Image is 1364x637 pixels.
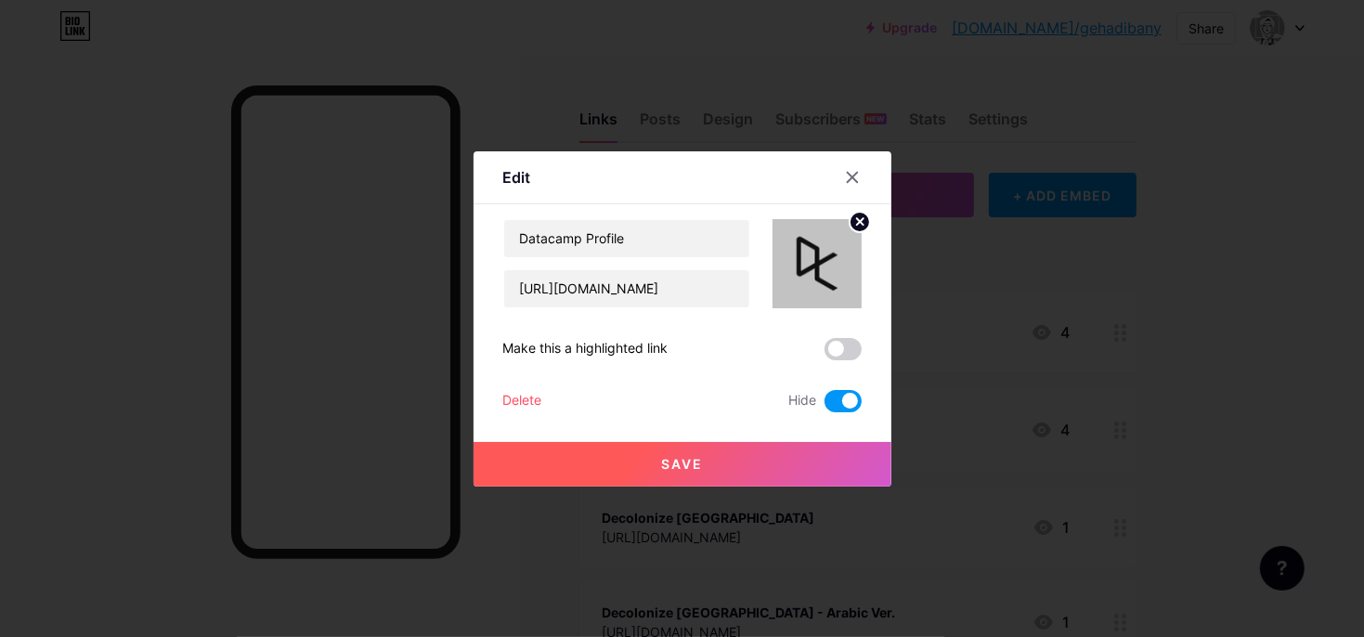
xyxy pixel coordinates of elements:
[789,390,817,412] span: Hide
[503,390,542,412] div: Delete
[661,456,703,472] span: Save
[773,219,862,308] img: link_thumbnail
[474,442,891,487] button: Save
[503,166,531,188] div: Edit
[504,220,749,257] input: Title
[503,338,669,360] div: Make this a highlighted link
[504,270,749,307] input: URL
